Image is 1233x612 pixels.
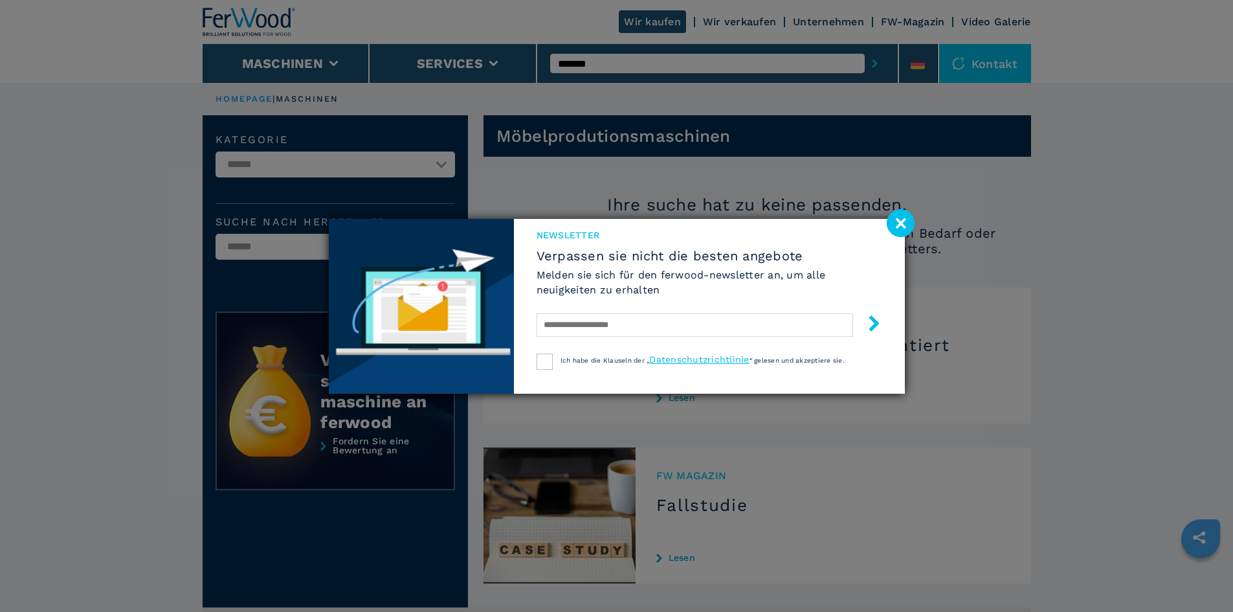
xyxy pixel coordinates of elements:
button: submit-button [853,310,882,341]
span: “ gelesen und akzeptiere sie. [750,357,845,364]
img: Newsletter image [329,219,514,394]
a: Datenschutzrichtlinie [649,354,749,365]
span: Newsletter [537,229,882,242]
span: Ich habe die Klauseln der „ [561,357,650,364]
span: Verpassen sie nicht die besten angebote [537,248,882,264]
h6: Melden sie sich für den ferwood-newsletter an, um alle neuigkeiten zu erhalten [537,267,882,297]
